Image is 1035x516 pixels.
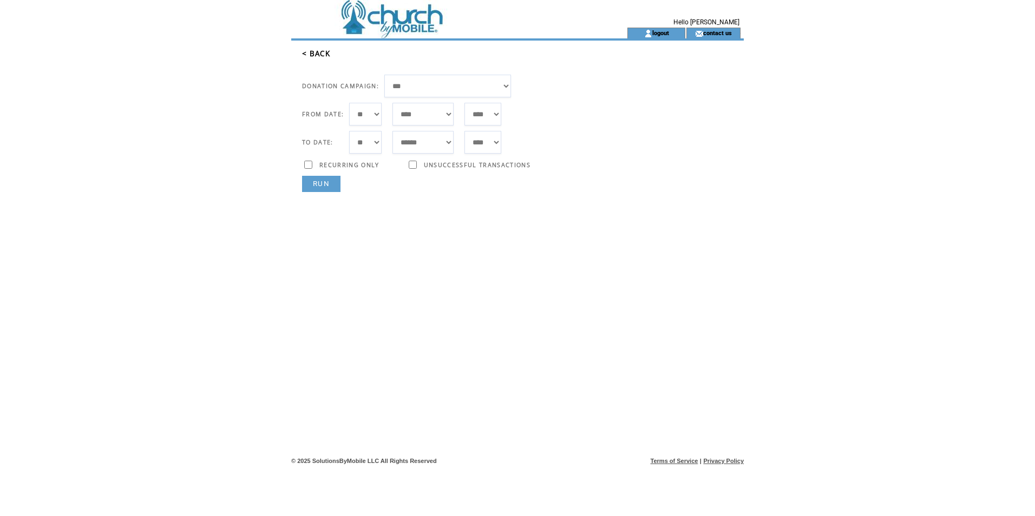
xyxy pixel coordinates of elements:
[291,458,437,464] span: © 2025 SolutionsByMobile LLC All Rights Reserved
[695,29,703,38] img: contact_us_icon.gif
[673,18,739,26] span: Hello [PERSON_NAME]
[302,110,344,118] span: FROM DATE:
[302,176,340,192] a: RUN
[703,458,744,464] a: Privacy Policy
[424,161,530,169] span: UNSUCCESSFUL TRANSACTIONS
[651,458,698,464] a: Terms of Service
[302,138,333,146] span: TO DATE:
[703,29,732,36] a: contact us
[644,29,652,38] img: account_icon.gif
[302,82,379,90] span: DONATION CAMPAIGN:
[302,49,330,58] a: < BACK
[700,458,702,464] span: |
[319,161,379,169] span: RECURRING ONLY
[652,29,669,36] a: logout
